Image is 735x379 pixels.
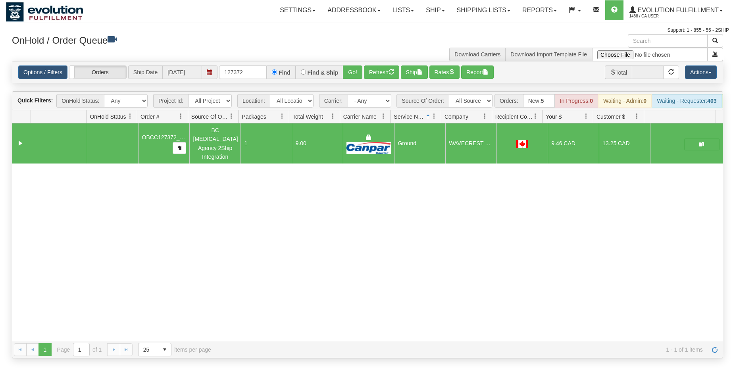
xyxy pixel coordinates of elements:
[394,113,425,121] span: Service Name
[292,113,323,121] span: Total Weight
[377,110,390,123] a: Carrier Name filter column settings
[90,113,126,121] span: OnHold Status
[142,134,201,140] span: OBCC127372_PART_A
[451,0,516,20] a: Shipping lists
[478,110,492,123] a: Company filter column settings
[444,113,468,121] span: Company
[12,92,723,110] div: grid toolbar
[523,94,555,108] div: New:
[222,346,703,353] span: 1 - 1 of 1 items
[707,34,723,48] button: Search
[244,140,248,146] span: 1
[18,65,67,79] a: Options / Filters
[153,94,188,108] span: Project Id:
[717,149,734,230] iframe: chat widget
[394,123,445,164] td: Ground
[516,140,528,148] img: CA
[275,110,289,123] a: Packages filter column settings
[629,12,689,20] span: 1488 / CA User
[652,94,722,108] div: Waiting - Requester:
[193,126,237,162] div: BC [MEDICAL_DATA] Agency 2Ship Integration
[15,139,25,148] a: Collapse
[295,140,306,146] span: 9.00
[420,0,450,20] a: Ship
[237,94,270,108] span: Location:
[242,113,266,121] span: Packages
[279,70,291,75] label: Find
[73,343,89,356] input: Page 1
[174,110,188,123] a: Order # filter column settings
[599,123,650,164] td: 13.25 CAD
[6,2,83,22] img: logo1488.jpg
[605,65,632,79] span: Total
[636,7,719,13] span: Evolution Fulfillment
[38,343,51,356] span: Page 1
[596,113,625,121] span: Customer $
[396,94,449,108] span: Source Of Order:
[346,142,391,154] img: Canpar
[173,142,186,154] button: Copy to clipboard
[623,0,729,20] a: Evolution Fulfillment 1488 / CA User
[598,94,652,108] div: Waiting - Admin:
[546,113,562,121] span: Your $
[555,94,598,108] div: In Progress:
[319,94,348,108] span: Carrier:
[128,65,162,79] span: Ship Date
[143,346,154,354] span: 25
[579,110,593,123] a: Your $ filter column settings
[454,51,500,58] a: Download Carriers
[321,0,387,20] a: Addressbook
[274,0,321,20] a: Settings
[308,70,339,75] label: Find & Ship
[708,343,721,356] a: Refresh
[685,65,717,79] button: Actions
[69,66,126,79] label: Orders
[707,98,716,104] strong: 403
[630,110,644,123] a: Customer $ filter column settings
[343,65,362,79] button: Go!
[516,0,563,20] a: Reports
[510,51,587,58] a: Download Import Template File
[401,65,428,79] button: Ship
[140,113,159,121] span: Order #
[138,343,171,356] span: Page sizes drop down
[138,343,211,356] span: items per page
[529,110,542,123] a: Recipient Country filter column settings
[461,65,494,79] button: Report
[219,65,267,79] input: Order #
[494,94,523,108] span: Orders:
[225,110,238,123] a: Source Of Order filter column settings
[427,110,441,123] a: Service Name filter column settings
[548,123,599,164] td: 9.46 CAD
[6,27,729,34] div: Support: 1 - 855 - 55 - 2SHIP
[158,343,171,356] span: select
[592,48,708,61] input: Import
[364,65,399,79] button: Refresh
[628,34,708,48] input: Search
[429,65,460,79] button: Rates
[12,34,362,46] h3: OnHold / Order Queue
[191,113,229,121] span: Source Of Order
[590,98,593,104] strong: 0
[343,113,377,121] span: Carrier Name
[495,113,533,121] span: Recipient Country
[684,139,720,150] button: Shipping Documents
[326,110,340,123] a: Total Weight filter column settings
[123,110,137,123] a: OnHold Status filter column settings
[56,94,104,108] span: OnHold Status:
[17,96,53,104] label: Quick Filters:
[57,343,102,356] span: Page of 1
[445,123,496,164] td: WAVECREST MEDICAL CLINIC
[541,98,544,104] strong: 5
[387,0,420,20] a: Lists
[643,98,646,104] strong: 0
